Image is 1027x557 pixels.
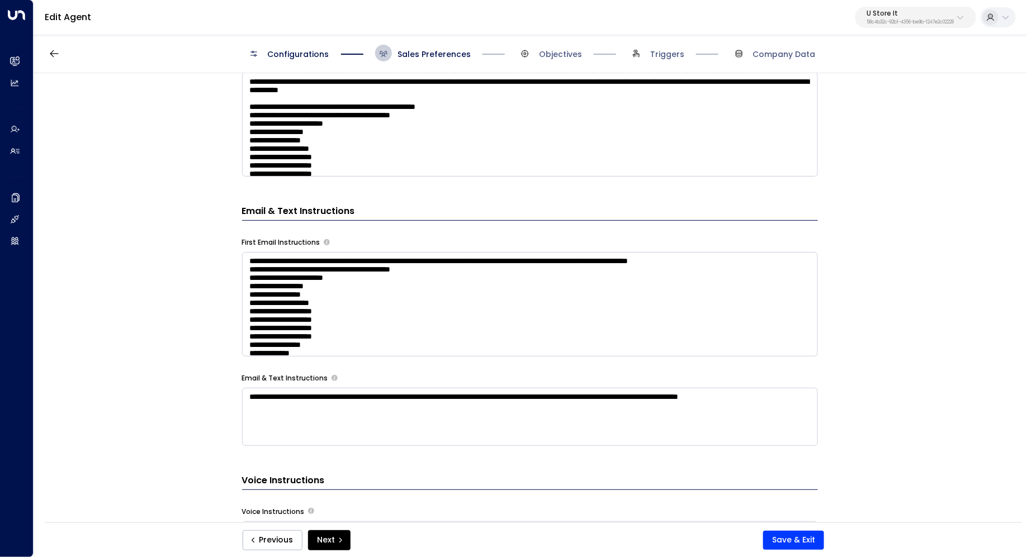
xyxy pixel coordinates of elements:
[45,11,91,23] a: Edit Agent
[242,204,818,221] h3: Email & Text Instructions
[308,530,351,550] button: Next
[332,375,338,381] button: Provide any specific instructions you want the agent to follow only when responding to leads via ...
[242,507,305,517] label: Voice Instructions
[650,49,684,60] span: Triggers
[268,49,329,60] span: Configurations
[308,508,314,514] button: Provide specific instructions for phone conversations, such as tone, pacing, information to empha...
[763,531,824,550] button: Save & Exit
[242,474,818,490] h3: Voice Instructions
[242,237,320,247] label: First Email Instructions
[242,373,328,383] label: Email & Text Instructions
[867,20,954,25] p: 58c4b32c-92b1-4356-be9b-1247e2c02228
[753,49,816,60] span: Company Data
[243,530,302,550] button: Previous
[867,10,954,17] p: U Store It
[324,239,330,245] button: Specify instructions for the agent's first email only, such as introductory content, special offe...
[397,49,471,60] span: Sales Preferences
[855,7,976,28] button: U Store It58c4b32c-92b1-4356-be9b-1247e2c02228
[539,49,582,60] span: Objectives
